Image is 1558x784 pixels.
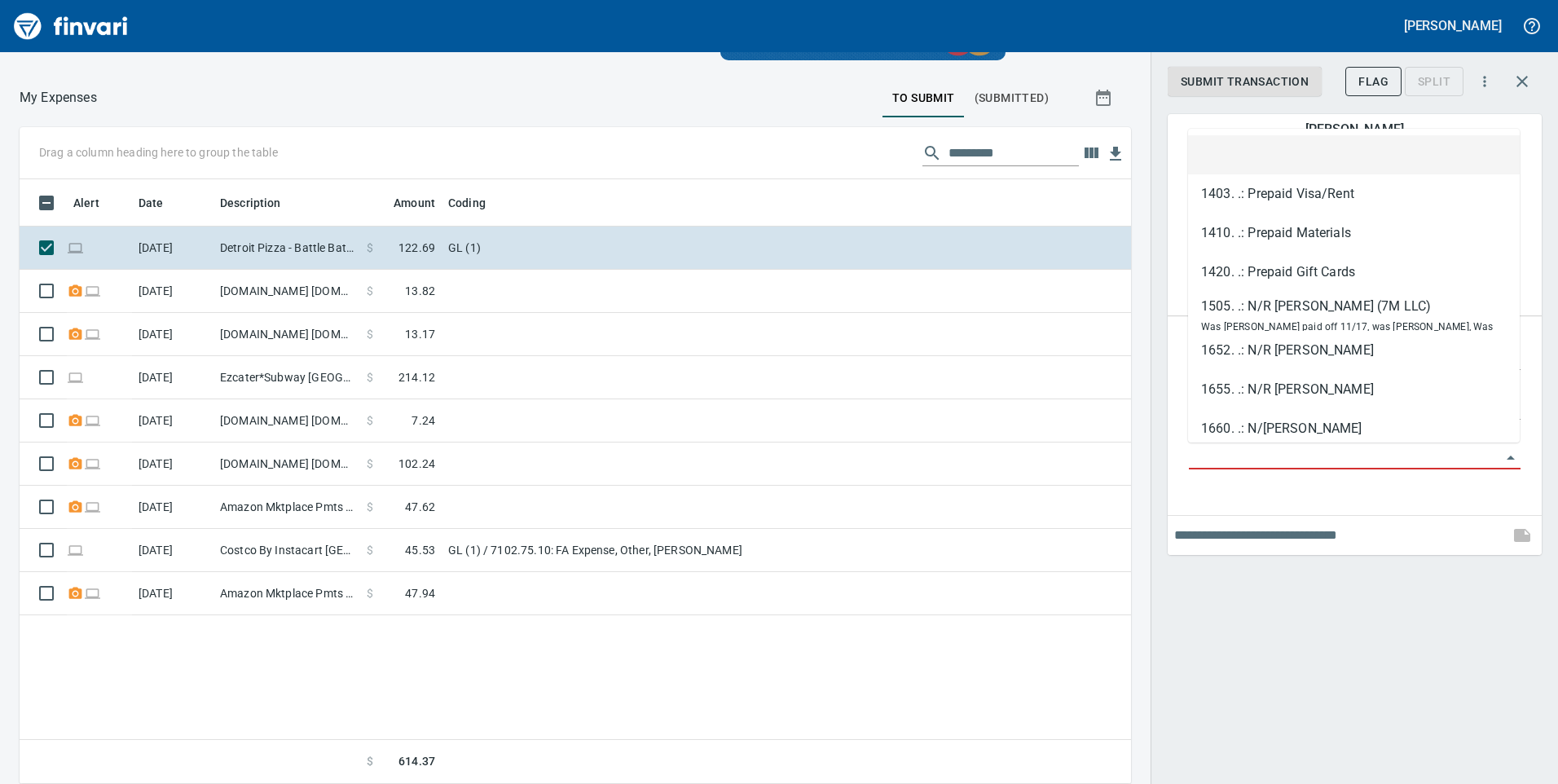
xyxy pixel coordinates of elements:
li: 1655. .: N/R [PERSON_NAME] [1188,370,1520,409]
span: 7.24 [412,412,435,429]
button: Show transactions within a particular date range [1079,78,1131,117]
span: 47.62 [405,499,435,515]
li: 1403. .: Prepaid Visa/Rent [1188,174,1520,214]
td: [DATE] [132,356,213,399]
span: Receipt Required [67,588,84,598]
td: Amazon Mktplace Pmts [DOMAIN_NAME][URL] WA [213,572,360,615]
span: Online transaction [84,415,101,425]
li: 1660. .: N/[PERSON_NAME] [1188,409,1520,448]
span: Receipt Required [67,458,84,469]
span: 614.37 [398,753,435,770]
h5: [PERSON_NAME] [1305,121,1403,138]
td: Amazon Mktplace Pmts [DOMAIN_NAME][URL] WA [213,486,360,529]
span: 47.94 [405,585,435,601]
td: [DATE] [132,529,213,572]
span: $ [367,753,373,770]
div: 1505. .: N/R [PERSON_NAME] (7M LLC) [1201,297,1507,316]
span: Description [220,193,302,213]
p: My Expenses [20,88,97,108]
span: (Submitted) [975,88,1049,108]
span: Receipt Required [67,328,84,339]
span: Amount [372,193,435,213]
button: Flag [1345,67,1402,97]
span: Receipt Required [67,285,84,296]
span: $ [367,283,373,299]
td: [DATE] [132,399,213,443]
p: Drag a column heading here to group the table [39,144,278,161]
td: [DATE] [132,443,213,486]
span: $ [367,326,373,342]
button: Download Table [1103,142,1128,166]
td: GL (1) [442,227,849,270]
span: $ [367,499,373,515]
span: Online transaction [84,328,101,339]
span: Online transaction [84,588,101,598]
span: Amount [394,193,435,213]
span: Coding [448,193,486,213]
td: [DOMAIN_NAME] [DOMAIN_NAME][URL] WA [213,443,360,486]
td: [DOMAIN_NAME] [DOMAIN_NAME][URL] WA [213,399,360,443]
span: Flag [1358,72,1389,92]
div: Transaction still pending, cannot split yet. It usually takes 2-3 days for a merchant to settle a... [1405,73,1463,87]
span: $ [367,542,373,558]
td: [DATE] [132,313,213,356]
li: 1410. .: Prepaid Materials [1188,214,1520,253]
td: [DOMAIN_NAME] [DOMAIN_NAME][URL] WA [213,313,360,356]
td: [DATE] [132,270,213,313]
td: Costco By Instacart [GEOGRAPHIC_DATA] [GEOGRAPHIC_DATA] [213,529,360,572]
td: Ezcater*Subway [GEOGRAPHIC_DATA] [GEOGRAPHIC_DATA] [213,356,360,399]
span: Receipt Required [67,415,84,425]
td: [DATE] [132,227,213,270]
td: [DATE] [132,572,213,615]
button: More [1467,64,1503,99]
nav: breadcrumb [20,88,97,108]
span: Date [139,193,164,213]
span: $ [367,240,373,256]
span: Online transaction [67,242,84,253]
h5: [PERSON_NAME] [1404,17,1502,34]
span: Online transaction [67,544,84,555]
span: Alert [73,193,99,213]
button: Submit Transaction [1168,67,1322,97]
span: Date [139,193,185,213]
span: $ [367,456,373,472]
span: Submit Transaction [1181,72,1309,92]
span: Description [220,193,281,213]
span: $ [367,369,373,385]
span: 122.69 [398,240,435,256]
span: 45.53 [405,542,435,558]
button: [PERSON_NAME] [1400,13,1506,38]
td: [DATE] [132,486,213,529]
button: Close [1499,447,1522,469]
li: 1420. .: Prepaid Gift Cards [1188,253,1520,292]
span: 13.17 [405,326,435,342]
span: Online transaction [84,458,101,469]
td: [DOMAIN_NAME] [DOMAIN_NAME][URL] WA [213,270,360,313]
span: Online transaction [84,285,101,296]
span: Was [PERSON_NAME] paid off 11/17, was [PERSON_NAME], Was [PERSON_NAME] paid off 07/24 [1201,321,1494,352]
span: Coding [448,193,507,213]
span: This records your note into the expense [1503,516,1542,555]
span: Online transaction [67,372,84,382]
span: To Submit [892,88,955,108]
span: $ [367,585,373,601]
td: GL (1) / 7102.75.10: FA Expense, Other, [PERSON_NAME] [442,529,849,572]
td: Detroit Pizza - Battle Battle Ground [GEOGRAPHIC_DATA] [213,227,360,270]
span: 102.24 [398,456,435,472]
span: Online transaction [84,501,101,512]
span: 13.82 [405,283,435,299]
li: 1652. .: N/R [PERSON_NAME] [1188,331,1520,370]
button: Choose columns to display [1079,141,1103,165]
span: Alert [73,193,121,213]
span: $ [367,412,373,429]
span: 214.12 [398,369,435,385]
img: Finvari [10,7,132,46]
button: Close transaction [1503,62,1542,101]
span: Receipt Required [67,501,84,512]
